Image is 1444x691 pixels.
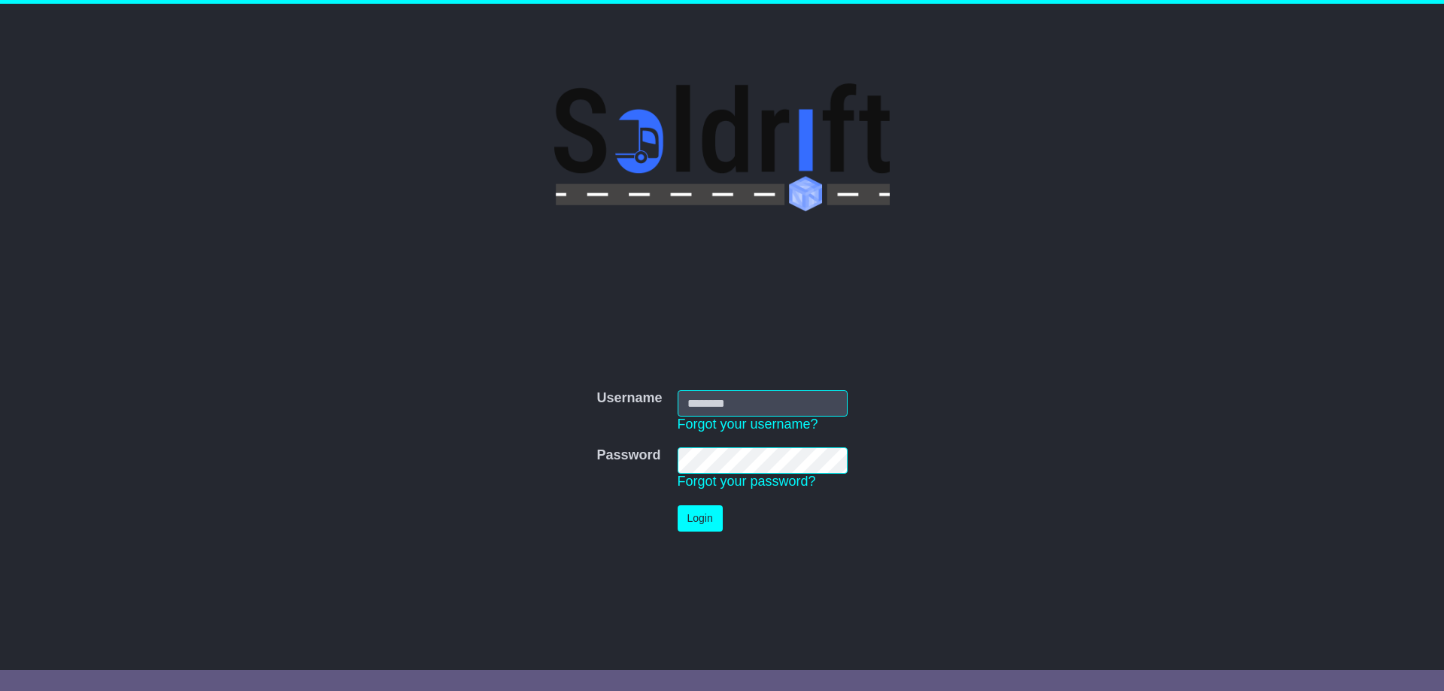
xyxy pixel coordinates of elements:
img: Soldrift Pty Ltd [554,83,889,211]
label: Username [596,390,662,407]
a: Forgot your username? [678,417,818,432]
a: Forgot your password? [678,474,816,489]
button: Login [678,505,723,532]
label: Password [596,447,660,464]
